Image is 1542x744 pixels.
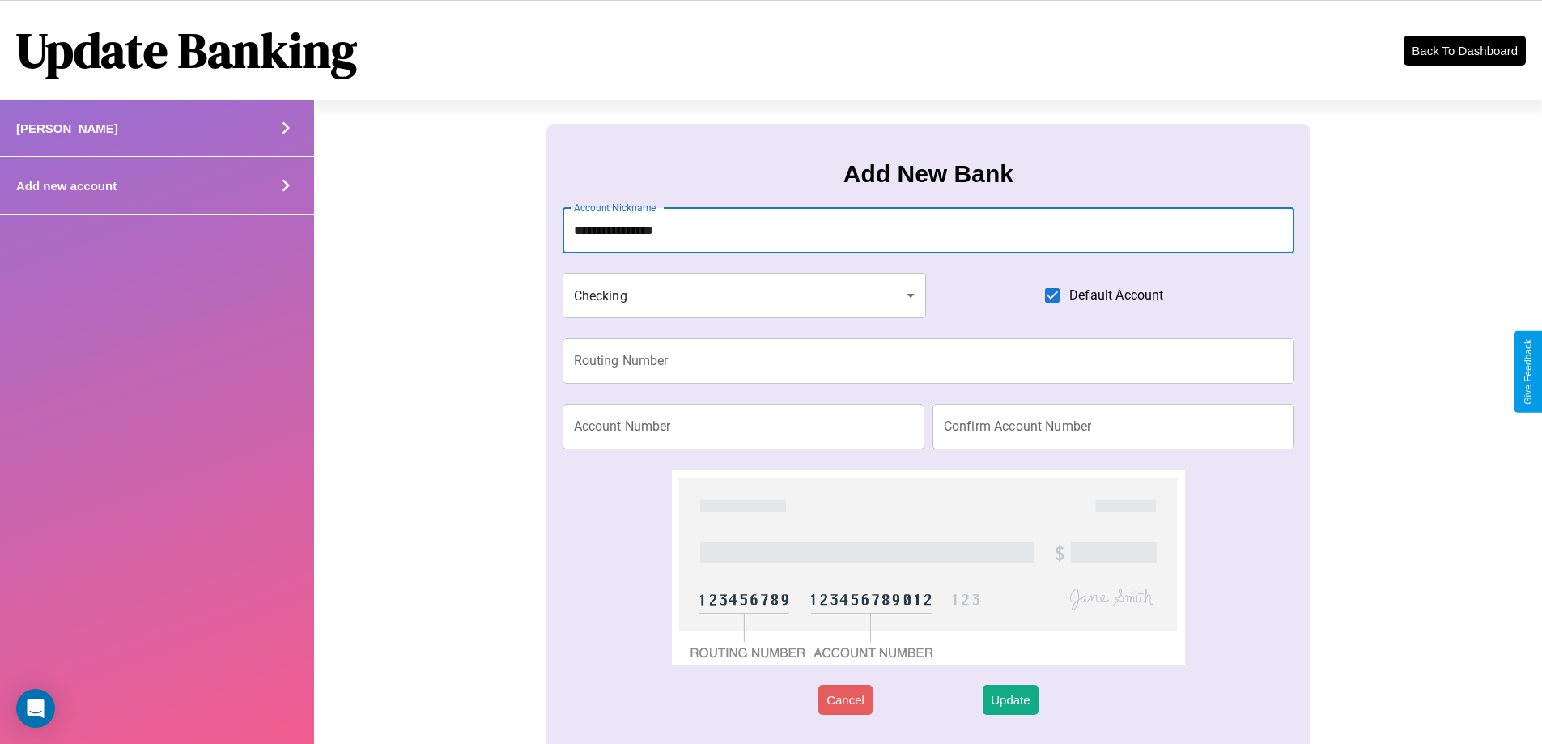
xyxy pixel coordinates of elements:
span: Default Account [1069,286,1163,305]
h4: [PERSON_NAME] [16,121,118,135]
label: Account Nickname [574,201,656,215]
div: Checking [563,273,927,318]
button: Cancel [818,685,873,715]
h1: Update Banking [16,17,357,83]
button: Update [983,685,1038,715]
button: Back To Dashboard [1404,36,1526,66]
img: check [672,470,1184,665]
div: Open Intercom Messenger [16,689,55,728]
h3: Add New Bank [843,160,1013,188]
h4: Add new account [16,179,117,193]
div: Give Feedback [1523,339,1534,405]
